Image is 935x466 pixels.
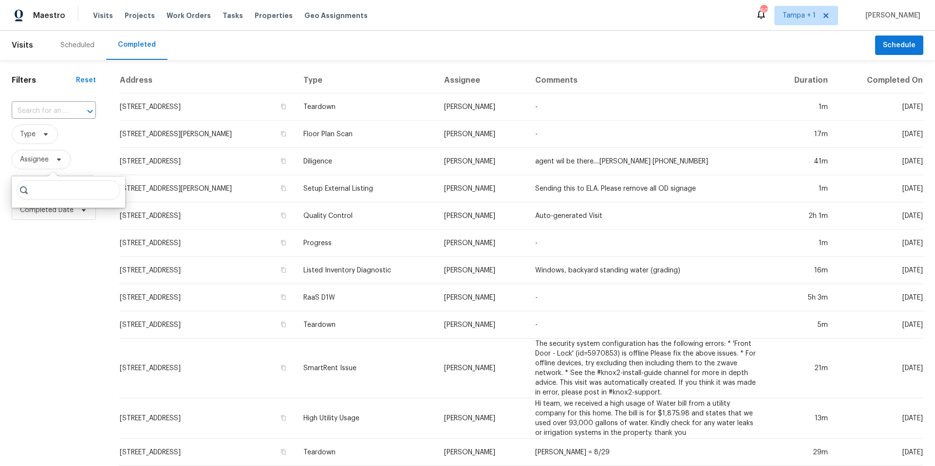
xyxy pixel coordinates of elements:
[60,40,94,50] div: Scheduled
[436,311,527,339] td: [PERSON_NAME]
[119,68,296,93] th: Address
[296,121,436,148] td: Floor Plan Scan
[296,284,436,311] td: RaaS D1W
[527,339,768,398] td: The security system configuration has the following errors: * 'Front Door - Lock' (id=5970853) is...
[768,121,836,148] td: 17m
[527,175,768,202] td: Sending this to ELA. Please remove all OD signage
[768,311,836,339] td: 5m
[436,93,527,121] td: [PERSON_NAME]
[836,230,923,257] td: [DATE]
[279,363,288,372] button: Copy Address
[875,36,923,55] button: Schedule
[861,11,920,20] span: [PERSON_NAME]
[296,148,436,175] td: Diligence
[279,129,288,138] button: Copy Address
[768,284,836,311] td: 5h 3m
[119,148,296,175] td: [STREET_ADDRESS]
[760,6,767,16] div: 60
[436,202,527,230] td: [PERSON_NAME]
[527,148,768,175] td: agent wil be there....[PERSON_NAME] [PHONE_NUMBER]
[527,202,768,230] td: Auto-generated Visit
[279,448,288,456] button: Copy Address
[296,93,436,121] td: Teardown
[167,11,211,20] span: Work Orders
[304,11,368,20] span: Geo Assignments
[436,68,527,93] th: Assignee
[125,11,155,20] span: Projects
[436,121,527,148] td: [PERSON_NAME]
[883,39,916,52] span: Schedule
[119,398,296,439] td: [STREET_ADDRESS]
[527,284,768,311] td: -
[119,257,296,284] td: [STREET_ADDRESS]
[836,68,923,93] th: Completed On
[296,398,436,439] td: High Utility Usage
[296,439,436,466] td: Teardown
[527,230,768,257] td: -
[836,175,923,202] td: [DATE]
[119,230,296,257] td: [STREET_ADDRESS]
[768,230,836,257] td: 1m
[119,439,296,466] td: [STREET_ADDRESS]
[279,157,288,165] button: Copy Address
[527,398,768,439] td: Hi team, we received a high usage of Water bill from a utility company for this home. The bill is...
[296,257,436,284] td: Listed Inventory Diagnostic
[527,257,768,284] td: Windows, backyard standing water (grading)
[119,175,296,202] td: [STREET_ADDRESS][PERSON_NAME]
[527,68,768,93] th: Comments
[33,11,65,20] span: Maestro
[436,439,527,466] td: [PERSON_NAME]
[768,175,836,202] td: 1m
[279,266,288,274] button: Copy Address
[296,230,436,257] td: Progress
[768,202,836,230] td: 2h 1m
[296,311,436,339] td: Teardown
[783,11,816,20] span: Tampa + 1
[436,230,527,257] td: [PERSON_NAME]
[20,155,49,164] span: Assignee
[836,121,923,148] td: [DATE]
[527,121,768,148] td: -
[255,11,293,20] span: Properties
[76,75,96,85] div: Reset
[768,439,836,466] td: 29m
[768,257,836,284] td: 16m
[296,339,436,398] td: SmartRent Issue
[836,439,923,466] td: [DATE]
[119,339,296,398] td: [STREET_ADDRESS]
[12,35,33,56] span: Visits
[296,202,436,230] td: Quality Control
[279,211,288,220] button: Copy Address
[119,284,296,311] td: [STREET_ADDRESS]
[279,238,288,247] button: Copy Address
[836,148,923,175] td: [DATE]
[20,205,74,215] span: Completed Date
[279,413,288,422] button: Copy Address
[836,202,923,230] td: [DATE]
[768,148,836,175] td: 41m
[527,311,768,339] td: -
[12,104,69,119] input: Search for an address...
[118,40,156,50] div: Completed
[119,121,296,148] td: [STREET_ADDRESS][PERSON_NAME]
[836,284,923,311] td: [DATE]
[768,339,836,398] td: 21m
[768,93,836,121] td: 1m
[436,398,527,439] td: [PERSON_NAME]
[279,320,288,329] button: Copy Address
[119,202,296,230] td: [STREET_ADDRESS]
[436,148,527,175] td: [PERSON_NAME]
[768,68,836,93] th: Duration
[836,339,923,398] td: [DATE]
[836,93,923,121] td: [DATE]
[768,398,836,439] td: 13m
[836,398,923,439] td: [DATE]
[223,12,243,19] span: Tasks
[12,75,76,85] h1: Filters
[279,184,288,193] button: Copy Address
[527,93,768,121] td: -
[527,439,768,466] td: [PERSON_NAME] = 8/29
[279,293,288,302] button: Copy Address
[836,311,923,339] td: [DATE]
[279,102,288,111] button: Copy Address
